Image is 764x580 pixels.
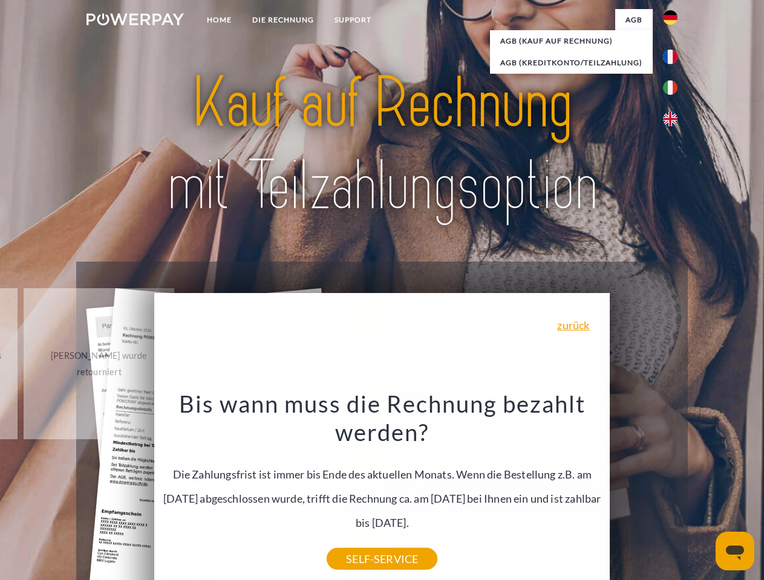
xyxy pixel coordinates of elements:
[197,9,242,31] a: Home
[615,9,653,31] a: agb
[327,548,437,570] a: SELF-SERVICE
[116,58,648,231] img: title-powerpay_de.svg
[663,50,677,64] img: fr
[490,52,653,74] a: AGB (Kreditkonto/Teilzahlung)
[162,389,603,447] h3: Bis wann muss die Rechnung bezahlt werden?
[663,10,677,25] img: de
[242,9,324,31] a: DIE RECHNUNG
[716,532,754,570] iframe: Schaltfläche zum Öffnen des Messaging-Fensters
[490,30,653,52] a: AGB (Kauf auf Rechnung)
[31,347,167,380] div: [PERSON_NAME] wurde retourniert
[663,112,677,126] img: en
[162,389,603,559] div: Die Zahlungsfrist ist immer bis Ende des aktuellen Monats. Wenn die Bestellung z.B. am [DATE] abg...
[324,9,382,31] a: SUPPORT
[87,13,184,25] img: logo-powerpay-white.svg
[557,320,589,330] a: zurück
[663,80,677,95] img: it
